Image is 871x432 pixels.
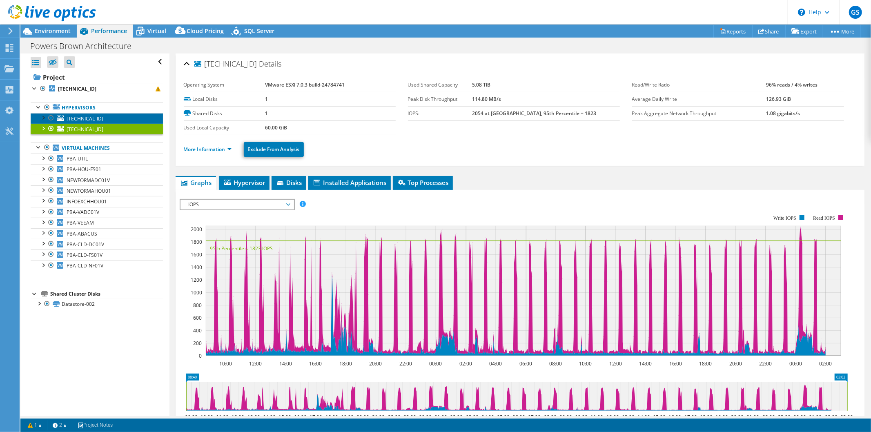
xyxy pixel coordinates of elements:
[466,414,479,421] text: 03:00
[31,185,163,196] a: NEWFORMAHOU01
[147,27,166,35] span: Virtual
[700,414,713,421] text: 18:00
[265,110,268,117] b: 1
[481,414,494,421] text: 04:00
[31,239,163,249] a: PBA-CLD-DC01V
[31,207,163,218] a: PBA-VADC01V
[512,414,525,421] text: 06:00
[397,178,449,187] span: Top Processes
[388,414,401,421] text: 22:00
[184,81,265,89] label: Operating System
[653,414,666,421] text: 15:00
[31,218,163,228] a: PBA-VEEAM
[715,414,728,421] text: 19:00
[472,81,491,88] b: 5.08 TiB
[809,414,822,421] text: 01:00
[67,166,101,173] span: PBA-HOU-FS01
[31,261,163,271] a: PBA-CLD-NF01V
[606,414,619,421] text: 12:00
[294,414,307,421] text: 16:00
[31,124,163,134] a: [TECHNICAL_ID]
[200,414,213,421] text: 10:00
[684,414,697,421] text: 17:00
[185,414,198,421] text: 09:00
[191,289,202,296] text: 1000
[731,414,744,421] text: 20:00
[339,360,352,367] text: 18:00
[67,241,104,248] span: PBA-CLD-DC01V
[632,81,766,89] label: Read/Write Ratio
[31,164,163,175] a: PBA-HOU-FS01
[309,360,322,367] text: 16:00
[472,110,597,117] b: 2054 at [GEOGRAPHIC_DATA], 95th Percentile = 1823
[341,414,354,421] text: 19:00
[419,414,432,421] text: 00:00
[609,360,622,367] text: 12:00
[31,113,163,124] a: [TECHNICAL_ID]
[194,60,257,68] span: [TECHNICAL_ID]
[372,414,385,421] text: 21:00
[191,276,202,283] text: 1200
[813,215,835,221] text: Read IOPS
[50,289,163,299] div: Shared Cluster Disks
[67,126,103,133] span: [TECHNICAL_ID]
[27,42,144,51] h1: Powers Brown Architecture
[193,340,202,347] text: 200
[497,414,510,421] text: 05:00
[191,226,202,233] text: 2000
[713,25,753,38] a: Reports
[849,6,862,19] span: GS
[191,238,202,245] text: 1800
[278,414,291,421] text: 15:00
[762,414,775,421] text: 22:00
[31,175,163,185] a: NEWFORMADC01V
[31,249,163,260] a: PBA-CLD-FS01V
[31,299,163,310] a: Datastore-002
[31,228,163,239] a: PBA-ABACUS
[825,414,838,421] text: 02:00
[31,143,163,153] a: Virtual Machines
[819,360,832,367] text: 02:00
[699,360,712,367] text: 18:00
[729,360,742,367] text: 20:00
[47,420,72,430] a: 2
[310,414,322,421] text: 17:00
[559,414,572,421] text: 09:00
[793,414,806,421] text: 00:00
[22,420,47,430] a: 1
[31,84,163,94] a: [TECHNICAL_ID]
[450,414,463,421] text: 02:00
[67,209,99,216] span: PBA-VADC01V
[840,414,853,421] text: 03:00
[785,25,823,38] a: Export
[58,85,96,92] b: [TECHNICAL_ID]
[67,262,103,269] span: PBA-CLD-NF01V
[429,360,442,367] text: 00:00
[219,360,232,367] text: 10:00
[265,81,345,88] b: VMware ESXi 7.0.3 build-24784741
[223,178,265,187] span: Hypervisor
[399,360,412,367] text: 22:00
[528,414,541,421] text: 07:00
[67,252,102,258] span: PBA-CLD-FS01V
[369,360,382,367] text: 20:00
[766,81,818,88] b: 96% reads / 4% writes
[403,414,416,421] text: 23:00
[773,215,796,221] text: Write IOPS
[549,360,562,367] text: 08:00
[276,178,302,187] span: Disks
[408,81,472,89] label: Used Shared Capacity
[279,360,292,367] text: 14:00
[798,9,805,16] svg: \n
[67,198,107,205] span: INFOEXCHHOU01
[356,414,369,421] text: 20:00
[31,196,163,207] a: INFOEXCHHOU01
[265,96,268,102] b: 1
[823,25,861,38] a: More
[67,115,103,122] span: [TECHNICAL_ID]
[459,360,472,367] text: 02:00
[232,414,244,421] text: 12:00
[247,414,260,421] text: 13:00
[519,360,532,367] text: 06:00
[759,360,772,367] text: 22:00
